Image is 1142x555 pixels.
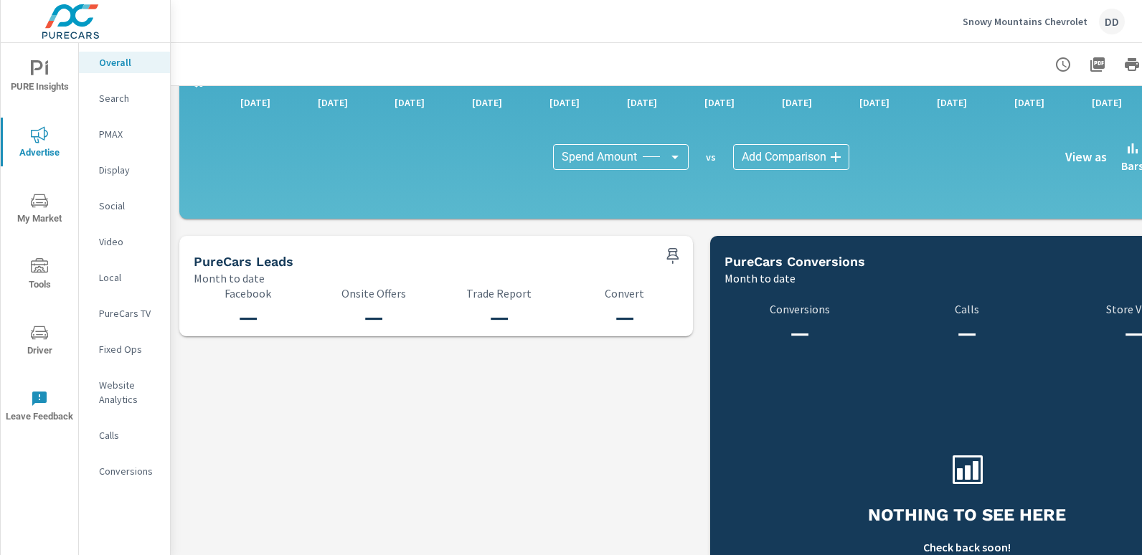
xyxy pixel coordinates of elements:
[230,95,280,110] p: [DATE]
[99,55,159,70] p: Overall
[319,287,428,300] p: Onsite Offers
[99,127,159,141] p: PMAX
[1,43,78,439] div: nav menu
[99,91,159,105] p: Search
[79,267,170,288] div: Local
[689,151,733,163] p: vs
[384,95,435,110] p: [DATE]
[733,144,849,170] div: Add Comparison
[462,95,512,110] p: [DATE]
[79,123,170,145] div: PMAX
[892,303,1042,316] p: Calls
[79,374,170,410] div: Website Analytics
[99,342,159,356] p: Fixed Ops
[194,254,293,269] h5: PureCars Leads
[79,338,170,360] div: Fixed Ops
[1083,50,1112,79] button: "Export Report to PDF"
[849,95,900,110] p: [DATE]
[194,305,302,330] h3: —
[725,321,874,346] h3: —
[5,258,74,293] span: Tools
[725,254,865,269] h5: PureCars Conversions
[99,199,159,213] p: Social
[553,144,689,170] div: Spend Amount
[661,245,684,267] span: Save this to your personalized report
[445,287,553,300] p: Trade Report
[194,79,204,89] text: $0
[868,503,1066,527] h3: Nothing to see here
[694,95,745,110] p: [DATE]
[308,95,358,110] p: [DATE]
[892,321,1042,346] h3: —
[194,270,265,287] p: Month to date
[79,231,170,252] div: Video
[99,464,159,478] p: Conversions
[79,460,170,482] div: Conversions
[539,95,590,110] p: [DATE]
[99,234,159,249] p: Video
[79,424,170,446] div: Calls
[1004,95,1054,110] p: [DATE]
[99,428,159,442] p: Calls
[99,306,159,321] p: PureCars TV
[445,305,553,330] h3: —
[1065,150,1107,164] h6: View as
[5,324,74,359] span: Driver
[1099,9,1125,34] div: DD
[79,159,170,181] div: Display
[5,390,74,425] span: Leave Feedback
[725,303,874,316] p: Conversions
[617,95,667,110] p: [DATE]
[79,303,170,324] div: PureCars TV
[99,163,159,177] p: Display
[725,270,796,287] p: Month to date
[79,87,170,109] div: Search
[319,305,428,330] h3: —
[772,95,822,110] p: [DATE]
[5,192,74,227] span: My Market
[79,52,170,73] div: Overall
[79,195,170,217] div: Social
[194,287,302,300] p: Facebook
[963,15,1087,28] p: Snowy Mountains Chevrolet
[1082,95,1132,110] p: [DATE]
[742,150,826,164] span: Add Comparison
[99,270,159,285] p: Local
[927,95,977,110] p: [DATE]
[5,60,74,95] span: PURE Insights
[570,287,679,300] p: Convert
[570,305,679,330] h3: —
[99,378,159,407] p: Website Analytics
[5,126,74,161] span: Advertise
[562,150,637,164] span: Spend Amount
